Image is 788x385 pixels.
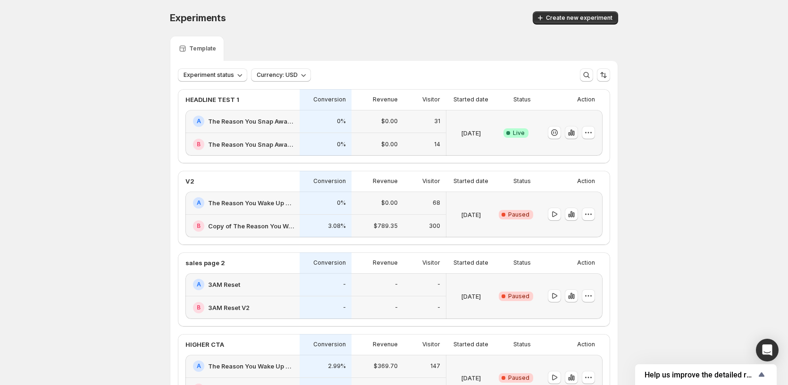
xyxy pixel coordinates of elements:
[208,221,294,231] h2: Copy of The Reason You Wake Up At 3AM
[453,341,488,348] p: Started date
[208,361,294,371] h2: The Reason You Wake Up at 3AM v3
[453,96,488,103] p: Started date
[508,293,529,300] span: Paused
[756,339,779,361] div: Open Intercom Messenger
[197,281,201,288] h2: A
[434,117,440,125] p: 31
[185,340,224,349] p: HIGHER CTA
[437,304,440,311] p: -
[374,222,398,230] p: $789.35
[513,177,531,185] p: Status
[208,140,294,149] h2: The Reason You Snap Awake At 3:17 AM
[645,370,756,379] span: Help us improve the detailed report for A/B campaigns
[513,129,525,137] span: Live
[313,259,346,267] p: Conversion
[434,141,440,148] p: 14
[189,45,216,52] p: Template
[461,128,481,138] p: [DATE]
[429,222,440,230] p: 300
[374,362,398,370] p: $369.70
[208,280,240,289] h2: 3AM Reset
[508,211,529,218] span: Paused
[343,304,346,311] p: -
[381,199,398,207] p: $0.00
[373,177,398,185] p: Revenue
[546,14,612,22] span: Create new experiment
[597,68,610,82] button: Sort the results
[381,117,398,125] p: $0.00
[461,373,481,383] p: [DATE]
[337,117,346,125] p: 0%
[422,96,440,103] p: Visitor
[208,117,294,126] h2: The Reason You Snap Awake At 3:17 AM
[170,12,226,24] span: Experiments
[577,341,595,348] p: Action
[185,176,194,186] p: V2
[513,259,531,267] p: Status
[433,199,440,207] p: 68
[513,341,531,348] p: Status
[313,96,346,103] p: Conversion
[373,341,398,348] p: Revenue
[513,96,531,103] p: Status
[395,281,398,288] p: -
[577,96,595,103] p: Action
[533,11,618,25] button: Create new experiment
[257,71,298,79] span: Currency: USD
[185,258,225,268] p: sales page 2
[508,374,529,382] span: Paused
[328,362,346,370] p: 2.99%
[185,95,239,104] p: HEADLINE TEST 1
[461,292,481,301] p: [DATE]
[208,303,250,312] h2: 3AM Reset V2
[430,362,440,370] p: 147
[645,369,767,380] button: Show survey - Help us improve the detailed report for A/B campaigns
[453,259,488,267] p: Started date
[381,141,398,148] p: $0.00
[197,362,201,370] h2: A
[184,71,234,79] span: Experiment status
[453,177,488,185] p: Started date
[251,68,311,82] button: Currency: USD
[337,199,346,207] p: 0%
[577,177,595,185] p: Action
[197,117,201,125] h2: A
[422,177,440,185] p: Visitor
[437,281,440,288] p: -
[208,198,294,208] h2: The Reason You Wake Up At 3AM
[178,68,247,82] button: Experiment status
[373,259,398,267] p: Revenue
[197,141,201,148] h2: B
[461,210,481,219] p: [DATE]
[337,141,346,148] p: 0%
[373,96,398,103] p: Revenue
[422,259,440,267] p: Visitor
[197,304,201,311] h2: B
[343,281,346,288] p: -
[328,222,346,230] p: 3.08%
[313,177,346,185] p: Conversion
[197,222,201,230] h2: B
[197,199,201,207] h2: A
[395,304,398,311] p: -
[313,341,346,348] p: Conversion
[422,341,440,348] p: Visitor
[577,259,595,267] p: Action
